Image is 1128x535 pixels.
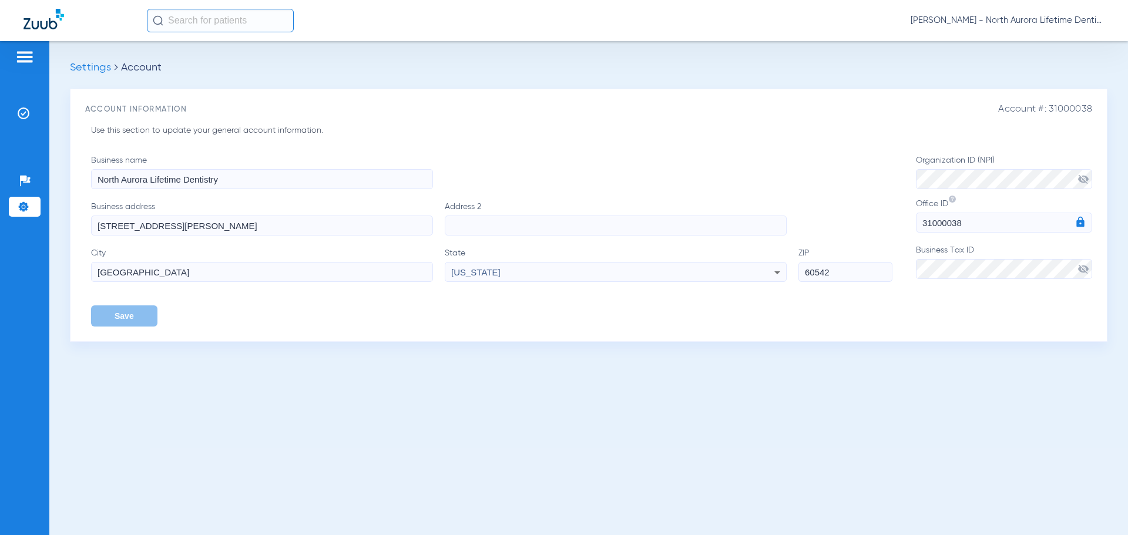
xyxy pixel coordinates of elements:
[91,154,445,189] label: Business name
[998,104,1092,115] span: Account #: 31000038
[91,216,433,235] input: Business address
[91,125,642,137] p: Use this section to update your general account information.
[916,244,1092,279] label: Business Tax ID
[147,9,294,32] input: Search for patients
[798,247,892,282] label: ZIP
[121,62,162,73] span: Account
[91,247,445,282] label: City
[91,201,445,235] label: Business address
[1077,263,1089,275] span: visibility_off
[1077,173,1089,185] span: visibility_off
[15,50,34,64] img: hamburger-icon
[916,154,1092,189] label: Organization ID (NPI)
[798,262,892,282] input: ZIP
[445,201,798,235] label: Address 2
[23,9,64,29] img: Zuub Logo
[911,15,1104,26] span: [PERSON_NAME] - North Aurora Lifetime Dentistry
[445,216,787,235] input: Address 2
[445,247,798,282] label: State
[91,169,433,189] input: Business name
[1075,216,1086,228] img: lock-blue.svg
[91,305,157,327] button: Save
[85,104,1092,116] h3: Account Information
[916,259,1092,279] input: Business Tax IDvisibility_off
[916,169,1092,189] input: Organization ID (NPI)visibility_off
[451,267,501,277] span: [US_STATE]
[948,195,956,203] img: help-small-gray.svg
[153,15,163,26] img: Search Icon
[70,62,111,73] span: Settings
[91,262,433,282] input: City
[916,200,948,208] span: Office ID
[916,213,1092,233] input: Office ID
